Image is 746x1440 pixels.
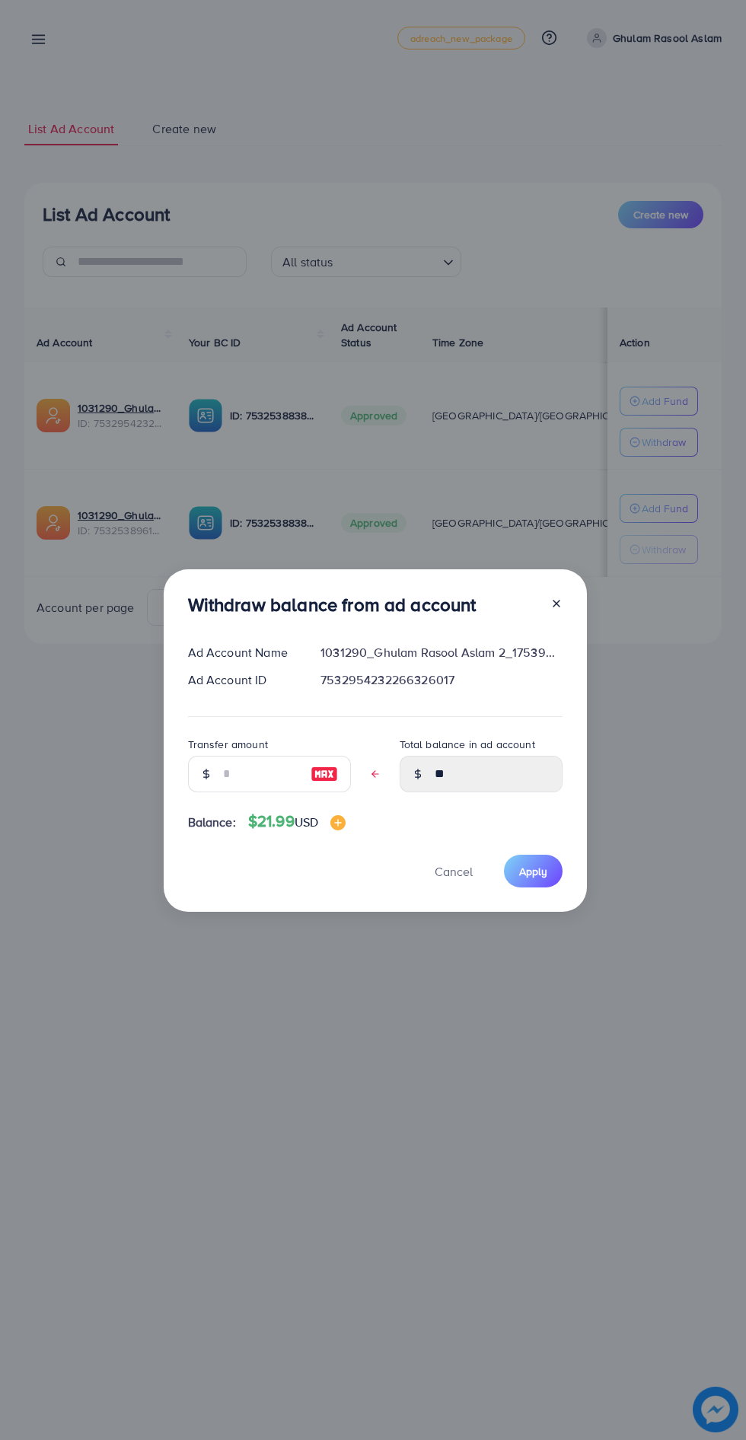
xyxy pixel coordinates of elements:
[248,812,346,831] h4: $21.99
[188,737,268,752] label: Transfer amount
[308,644,574,661] div: 1031290_Ghulam Rasool Aslam 2_1753902599199
[330,815,346,830] img: image
[176,644,309,661] div: Ad Account Name
[188,594,477,616] h3: Withdraw balance from ad account
[308,671,574,689] div: 7532954232266326017
[504,855,563,887] button: Apply
[188,814,236,831] span: Balance:
[295,814,318,830] span: USD
[176,671,309,689] div: Ad Account ID
[435,863,473,880] span: Cancel
[519,864,547,879] span: Apply
[416,855,492,887] button: Cancel
[311,765,338,783] img: image
[400,737,535,752] label: Total balance in ad account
